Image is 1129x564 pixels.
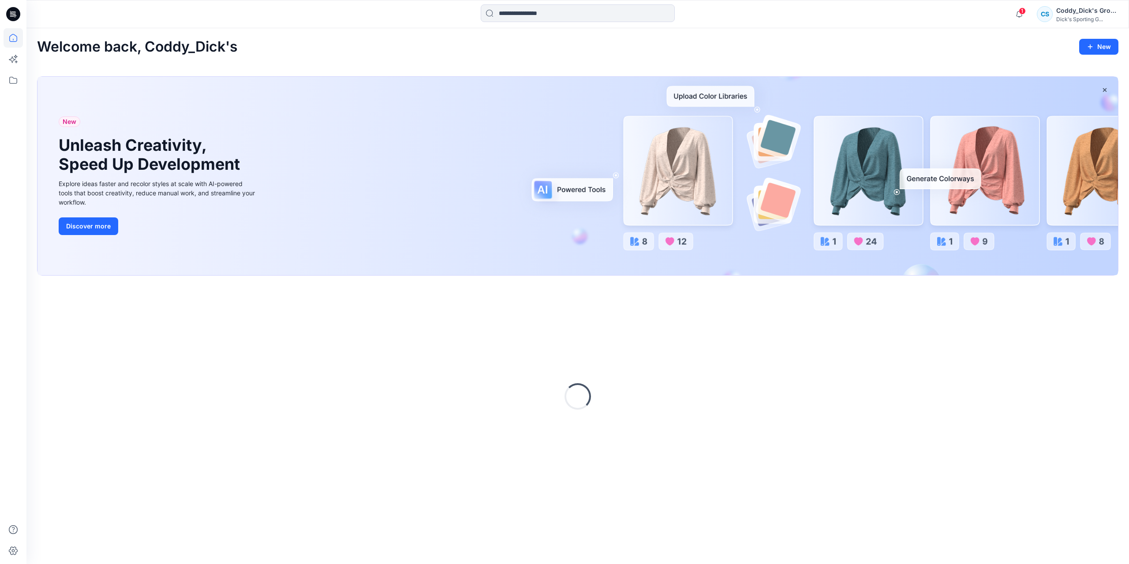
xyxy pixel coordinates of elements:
div: Explore ideas faster and recolor styles at scale with AI-powered tools that boost creativity, red... [59,179,257,207]
h1: Unleash Creativity, Speed Up Development [59,136,244,174]
h2: Welcome back, Coddy_Dick's [37,39,238,55]
button: New [1079,39,1118,55]
span: 1 [1019,7,1026,15]
div: Coddy_Dick's Group [1056,5,1118,16]
button: Discover more [59,217,118,235]
a: Discover more [59,217,257,235]
div: CS [1037,6,1053,22]
span: New [63,116,76,127]
div: Dick's Sporting G... [1056,16,1118,22]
